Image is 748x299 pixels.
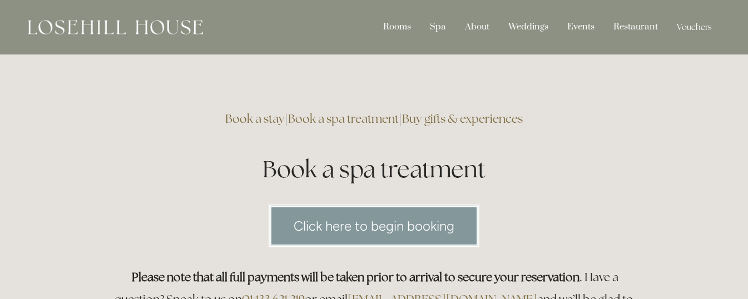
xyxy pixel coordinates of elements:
[269,205,479,247] a: Click here to begin booking
[605,17,666,38] div: Restaurant
[288,111,399,126] a: Book a spa treatment
[132,270,579,285] strong: Please note that all full payments will be taken prior to arrival to secure your reservation
[28,20,203,34] img: Losehill House
[668,17,720,38] a: Vouchers
[422,17,454,38] div: Spa
[559,17,603,38] div: Events
[402,111,523,126] a: Buy gifts & experiences
[225,111,285,126] a: Book a stay
[500,17,557,38] div: Weddings
[375,17,419,38] div: Rooms
[108,108,640,130] h3: | |
[457,17,498,38] div: About
[108,153,640,186] h1: Book a spa treatment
